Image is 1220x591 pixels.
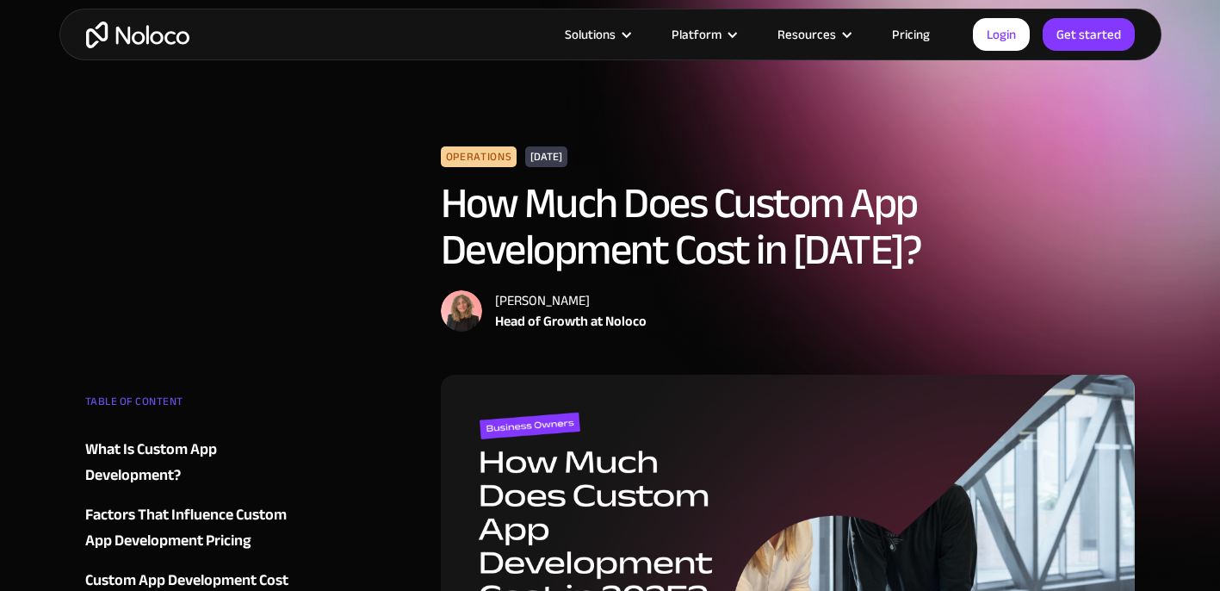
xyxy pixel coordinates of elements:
div: Solutions [565,23,616,46]
a: Pricing [870,23,951,46]
a: Get started [1043,18,1135,51]
a: What Is Custom App Development? [85,437,294,488]
a: home [86,22,189,48]
div: Solutions [543,23,650,46]
a: Factors That Influence Custom App Development Pricing [85,502,294,554]
a: Login [973,18,1030,51]
div: Head of Growth at Noloco [495,311,647,332]
div: Platform [650,23,756,46]
h1: How Much Does Custom App Development Cost in [DATE]? [441,180,1136,273]
div: [PERSON_NAME] [495,290,647,311]
div: TABLE OF CONTENT [85,389,294,423]
div: [DATE] [525,146,567,167]
div: Resources [756,23,870,46]
div: Platform [672,23,721,46]
div: Resources [777,23,836,46]
div: Operations [441,146,517,167]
